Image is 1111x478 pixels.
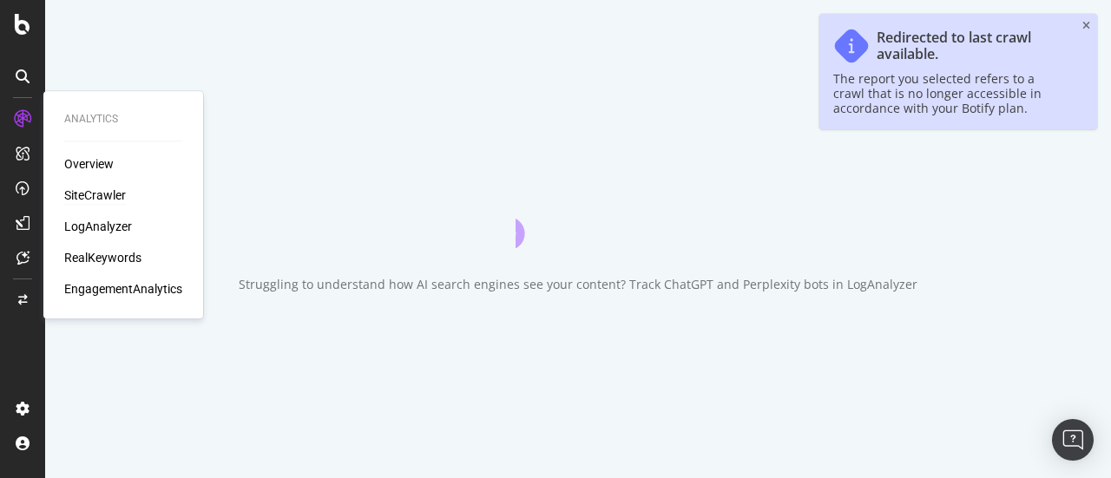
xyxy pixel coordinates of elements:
[239,276,917,293] div: Struggling to understand how AI search engines see your content? Track ChatGPT and Perplexity bot...
[64,155,114,173] a: Overview
[1082,21,1090,31] div: close toast
[64,249,141,266] a: RealKeywords
[516,186,641,248] div: animation
[64,187,126,204] a: SiteCrawler
[1052,419,1094,461] div: Open Intercom Messenger
[64,280,182,298] a: EngagementAnalytics
[64,218,132,235] a: LogAnalyzer
[64,112,182,127] div: Analytics
[833,71,1066,115] div: The report you selected refers to a crawl that is no longer accessible in accordance with your Bo...
[877,29,1066,62] div: Redirected to last crawl available.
